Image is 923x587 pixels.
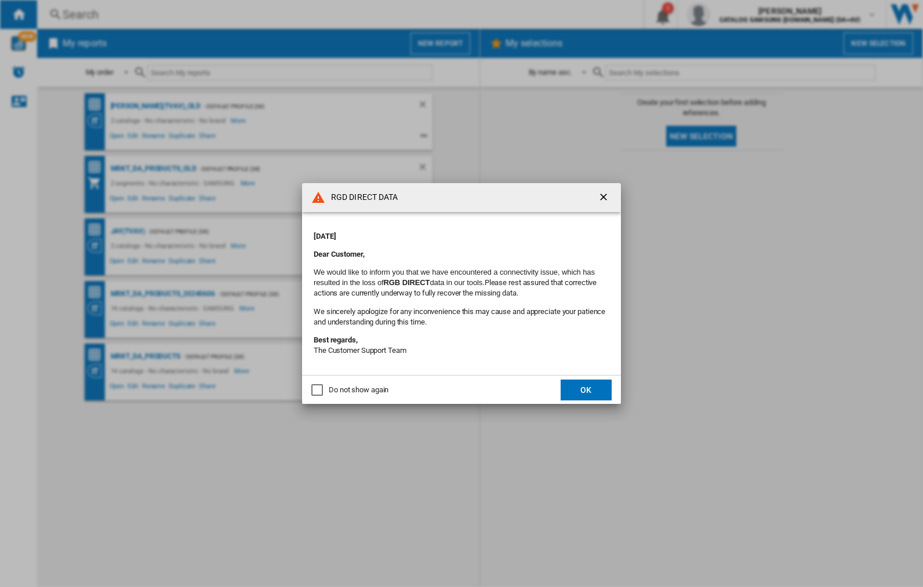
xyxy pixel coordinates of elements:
p: We sincerely apologize for any inconvenience this may cause and appreciate your patience and unde... [314,307,609,327]
button: getI18NText('BUTTONS.CLOSE_DIALOG') [593,186,616,209]
div: Do not show again [329,385,388,395]
ng-md-icon: getI18NText('BUTTONS.CLOSE_DIALOG') [598,191,612,205]
button: OK [561,380,612,400]
md-checkbox: Do not show again [311,385,388,396]
p: The Customer Support Team [314,335,609,356]
h4: RGD DIRECT DATA [325,192,398,203]
b: RGB DIRECT [384,278,430,287]
strong: Dear Customer, [314,250,365,258]
strong: [DATE] [314,232,336,240]
strong: Best regards, [314,336,358,344]
font: data in our tools. [430,278,484,287]
p: Please rest assured that corrective actions are currently underway to fully recover the missing d... [314,267,609,299]
font: We would like to inform you that we have encountered a connectivity issue, which has resulted in ... [314,268,595,287]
